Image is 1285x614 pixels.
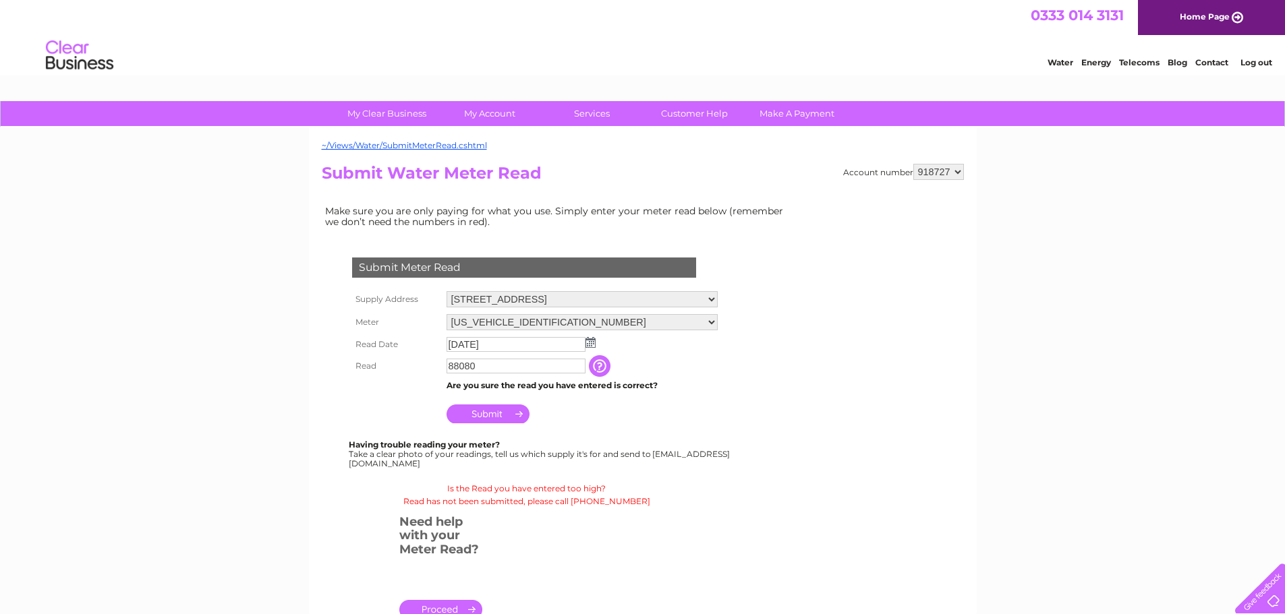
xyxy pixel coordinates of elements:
[349,311,443,334] th: Meter
[322,164,964,189] h2: Submit Water Meter Read
[843,164,964,180] div: Account number
[741,101,853,126] a: Make A Payment
[322,140,487,150] a: ~/Views/Water/SubmitMeterRead.cshtml
[586,337,596,348] img: ...
[349,439,500,450] b: Having trouble reading your meter?
[1081,57,1111,67] a: Energy
[1195,57,1228,67] a: Contact
[589,355,613,377] input: Information
[349,355,443,377] th: Read
[349,440,732,468] div: Take a clear photo of your readings, tell us which supply it's for and send to [EMAIL_ADDRESS][DO...
[331,101,442,126] a: My Clear Business
[1240,57,1272,67] a: Log out
[447,404,530,423] input: Submit
[1031,7,1124,24] a: 0333 014 3131
[352,257,696,278] div: Submit Meter Read
[536,101,648,126] a: Services
[324,7,962,65] div: Clear Business is a trading name of Verastar Limited (registered in [GEOGRAPHIC_DATA] No. 3667643...
[1119,57,1160,67] a: Telecoms
[443,377,721,394] td: Are you sure the read you have entered is correct?
[1168,57,1187,67] a: Blog
[322,202,794,231] td: Make sure you are only paying for what you use. Simply enter your meter read below (remember we d...
[349,334,443,355] th: Read Date
[639,101,750,126] a: Customer Help
[434,101,545,126] a: My Account
[322,482,732,508] p: Is the Read you have entered too high? Read has not been submitted, please call [PHONE_NUMBER]
[45,35,114,76] img: logo.png
[399,512,482,563] h3: Need help with your Meter Read?
[1048,57,1073,67] a: Water
[349,288,443,311] th: Supply Address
